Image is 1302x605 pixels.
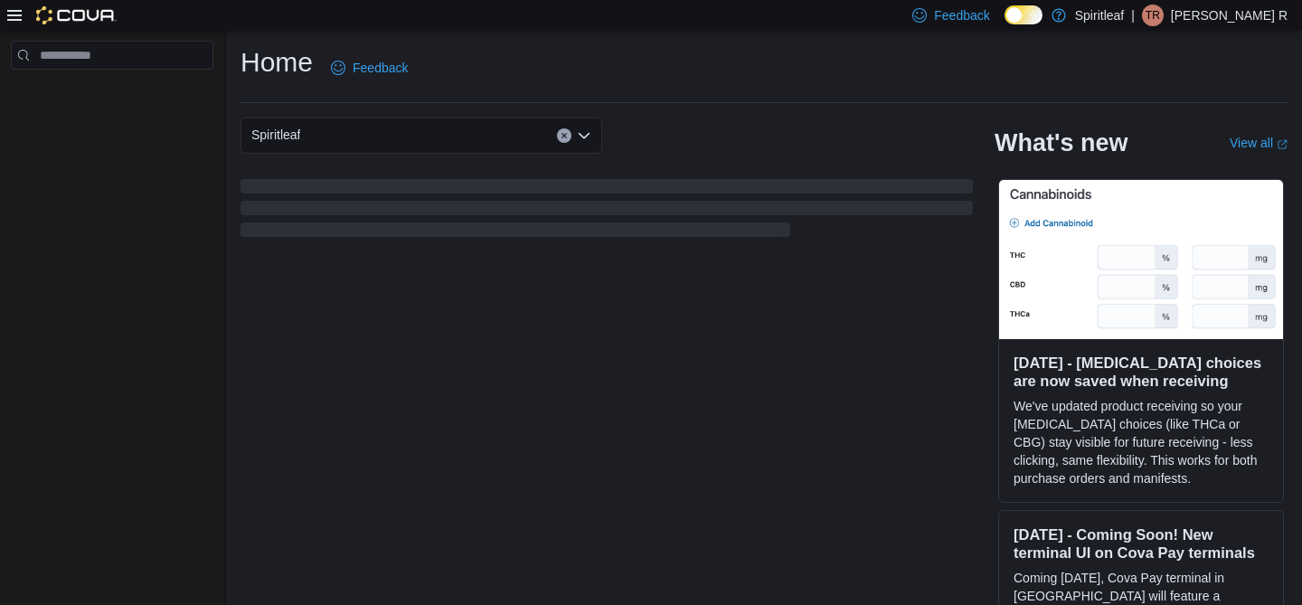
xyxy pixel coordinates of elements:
[557,128,571,143] button: Clear input
[1142,5,1164,26] div: Trista R
[251,124,300,146] span: Spiritleaf
[1014,397,1269,487] p: We've updated product receiving so your [MEDICAL_DATA] choices (like THCa or CBG) stay visible fo...
[1131,5,1135,26] p: |
[36,6,117,24] img: Cova
[1171,5,1288,26] p: [PERSON_NAME] R
[1277,139,1288,150] svg: External link
[11,73,213,117] nav: Complex example
[241,44,313,80] h1: Home
[934,6,989,24] span: Feedback
[1230,136,1288,150] a: View allExternal link
[577,128,591,143] button: Open list of options
[1146,5,1160,26] span: TR
[1014,354,1269,390] h3: [DATE] - [MEDICAL_DATA] choices are now saved when receiving
[353,59,408,77] span: Feedback
[1014,525,1269,562] h3: [DATE] - Coming Soon! New terminal UI on Cova Pay terminals
[1075,5,1124,26] p: Spiritleaf
[241,183,973,241] span: Loading
[324,50,415,86] a: Feedback
[995,128,1127,157] h2: What's new
[1005,5,1043,24] input: Dark Mode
